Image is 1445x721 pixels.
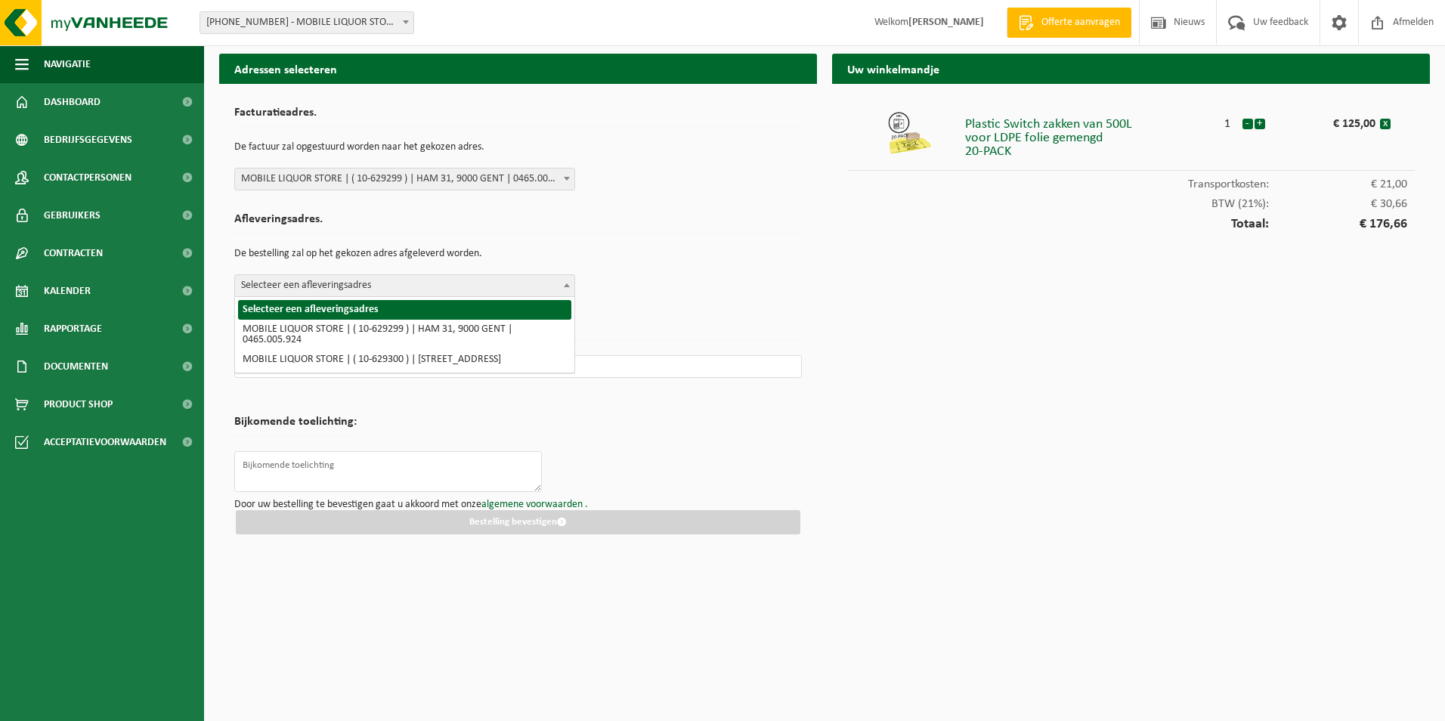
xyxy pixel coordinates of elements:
div: Totaal: [847,210,1415,231]
button: x [1380,119,1391,129]
button: - [1242,119,1253,129]
div: € 125,00 [1297,110,1380,130]
img: 01-999964 [887,110,933,156]
span: Gebruikers [44,196,101,234]
a: Offerte aanvragen [1007,8,1131,38]
span: € 21,00 [1269,178,1407,190]
h2: Bijkomende toelichting: [234,416,357,436]
span: Offerte aanvragen [1038,15,1124,30]
p: Door uw bestelling te bevestigen gaat u akkoord met onze [234,500,802,510]
div: BTW (21%): [847,190,1415,210]
div: Transportkosten: [847,171,1415,190]
span: Rapportage [44,310,102,348]
span: € 30,66 [1269,198,1407,210]
div: Plastic Switch zakken van 500L voor LDPE folie gemengd 20-PACK [965,110,1214,159]
span: Bedrijfsgegevens [44,121,132,159]
span: Documenten [44,348,108,385]
span: Acceptatievoorwaarden [44,423,166,461]
li: Selecteer een afleveringsadres [238,300,571,320]
span: Product Shop [44,385,113,423]
h2: Afleveringsadres. [234,213,802,234]
span: € 176,66 [1269,218,1407,231]
h2: Uw winkelmandje [832,54,1430,83]
p: De bestelling zal op het gekozen adres afgeleverd worden. [234,241,802,267]
span: Selecteer een afleveringsadres [235,275,574,296]
span: MOBILE LIQUOR STORE | ( 10-629299 ) | HAM 31, 9000 GENT | 0465.005.924 [234,168,575,190]
h2: Facturatieadres. [234,107,802,127]
h2: Adressen selecteren [219,54,817,83]
span: Selecteer een afleveringsadres [234,274,575,297]
a: algemene voorwaarden . [481,499,588,510]
span: 10-629300 - MOBILE LIQUOR STORE - GENT [200,12,413,33]
li: MOBILE LIQUOR STORE | ( 10-629300 ) | [STREET_ADDRESS] [238,350,571,370]
button: + [1255,119,1265,129]
span: Kalender [44,272,91,310]
span: Navigatie [44,45,91,83]
div: 1 [1214,110,1242,130]
p: De factuur zal opgestuurd worden naar het gekozen adres. [234,135,802,160]
span: 10-629300 - MOBILE LIQUOR STORE - GENT [200,11,414,34]
span: Dashboard [44,83,101,121]
button: Bestelling bevestigen [236,510,800,534]
strong: [PERSON_NAME] [908,17,984,28]
li: MOBILE LIQUOR STORE | ( 10-629299 ) | HAM 31, 9000 GENT | 0465.005.924 [238,320,571,350]
span: Contactpersonen [44,159,132,196]
span: MOBILE LIQUOR STORE | ( 10-629299 ) | HAM 31, 9000 GENT | 0465.005.924 [235,169,574,190]
span: Contracten [44,234,103,272]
